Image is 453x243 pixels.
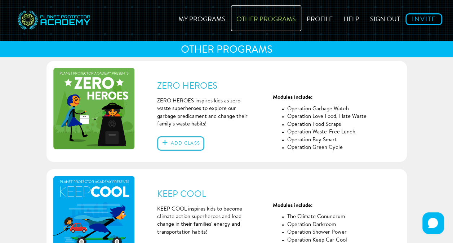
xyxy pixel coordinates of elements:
[53,68,135,149] img: zeroHeroes-709919bdc35c19934481c5a402c44ecc.png
[301,5,338,31] a: Profile
[157,190,371,200] h4: KEEP COOL
[273,203,312,208] strong: Modules include:
[287,229,371,236] li: Operation Shower Power
[287,213,371,221] li: The Climate Conundrum
[287,105,371,113] li: Operation Garbage Watch
[157,81,371,92] h4: ZERO HEROES
[405,13,442,25] a: Invite
[157,97,256,128] p: ZERO HEROES inspires kids as zero waste superheroes to explore our garbage predicament and change...
[365,5,405,31] a: Sign out
[157,136,204,151] button: Add class
[173,5,231,31] a: My Programs
[421,211,446,236] iframe: HelpCrunch
[157,205,256,236] p: KEEP COOL inspires kids to become climate action superheroes and lead change in their families' e...
[287,128,371,136] li: Operation Waste-Free Lunch
[338,5,365,31] a: Help
[287,113,371,121] li: Operation Love Food, Hate Waste
[231,5,301,31] a: Other Programs
[287,121,371,128] li: Operation Food Scraps
[287,136,371,144] li: Operation Buy Smart
[273,95,312,100] strong: Modules include:
[287,144,371,151] li: Operation Green Cycle
[16,5,92,36] img: svg+xml;base64,PD94bWwgdmVyc2lvbj0iMS4wIiBlbmNvZGluZz0idXRmLTgiPz4NCjwhLS0gR2VuZXJhdG9yOiBBZG9iZS...
[287,221,371,229] li: Operation Darkroom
